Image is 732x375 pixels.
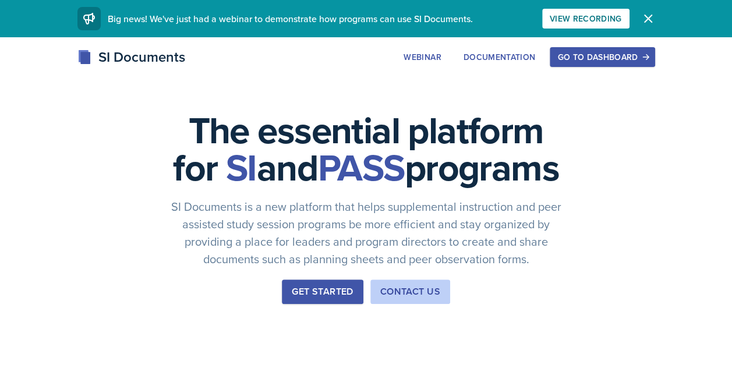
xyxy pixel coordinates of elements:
button: Webinar [396,47,448,67]
div: View Recording [550,14,622,23]
div: Get Started [292,285,353,299]
div: SI Documents [77,47,185,68]
div: Documentation [464,52,536,62]
div: Contact Us [380,285,440,299]
button: Go to Dashboard [550,47,655,67]
button: Documentation [456,47,543,67]
button: Contact Us [370,280,450,304]
div: Webinar [404,52,441,62]
span: Big news! We've just had a webinar to demonstrate how programs can use SI Documents. [108,12,473,25]
button: Get Started [282,280,363,304]
button: View Recording [542,9,630,29]
div: Go to Dashboard [557,52,647,62]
